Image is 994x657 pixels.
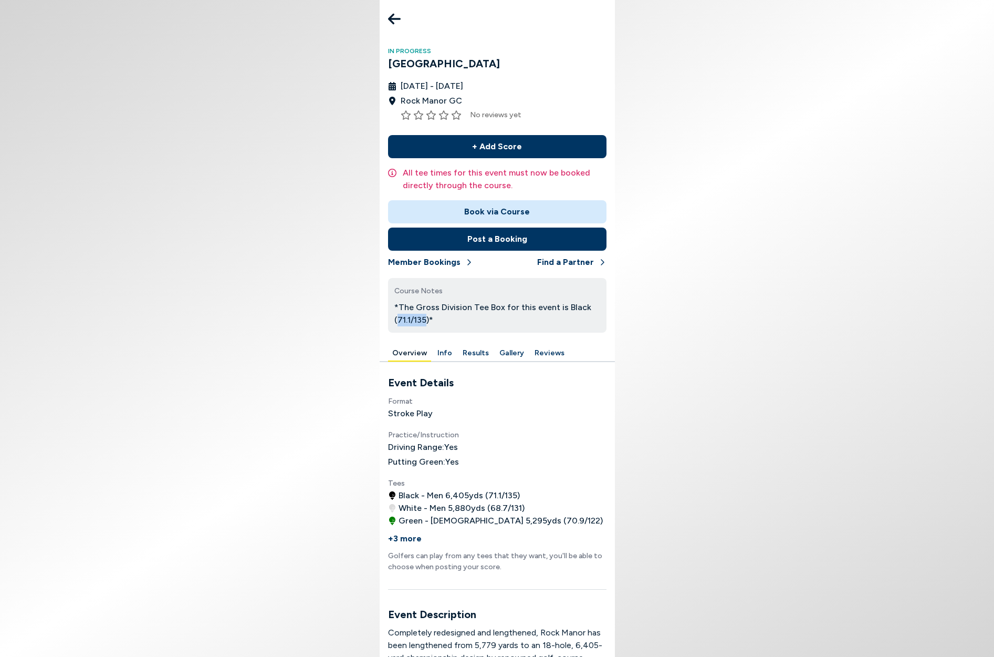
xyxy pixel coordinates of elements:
[388,251,473,274] button: Member Bookings
[530,345,569,362] button: Reviews
[394,286,443,295] span: Course Notes
[388,441,606,454] h4: Driving Range: Yes
[388,56,606,71] h3: [GEOGRAPHIC_DATA]
[388,456,606,468] h4: Putting Green: Yes
[458,345,493,362] button: Results
[495,345,528,362] button: Gallery
[388,430,459,439] span: Practice/Instruction
[394,301,600,326] p: *The Gross Division Tee Box for this event is Black (71.1/135)*
[401,80,463,93] span: [DATE] - [DATE]
[451,110,462,120] button: Rate this item 5 stars
[401,110,411,120] button: Rate this item 1 stars
[537,251,606,274] button: Find a Partner
[399,489,520,502] span: Black - Men 6,405 yds ( 71.1 / 135 )
[426,110,436,120] button: Rate this item 3 stars
[413,110,424,120] button: Rate this item 2 stars
[388,479,405,488] span: Tees
[388,607,606,622] h3: Event Description
[399,502,525,515] span: White - Men 5,880 yds ( 68.7 / 131 )
[388,228,606,251] button: Post a Booking
[388,375,606,391] h3: Event Details
[388,135,606,158] button: + Add Score
[388,550,606,572] p: Golfers can play from any tees that they want, you'll be able to choose when posting your score.
[388,527,422,550] button: +3 more
[388,345,431,362] button: Overview
[388,397,413,406] span: Format
[388,407,606,420] h4: Stroke Play
[399,515,603,527] span: Green - [DEMOGRAPHIC_DATA] 5,295 yds ( 70.9 / 122 )
[470,109,521,120] span: No reviews yet
[438,110,449,120] button: Rate this item 4 stars
[380,345,615,362] div: Manage your account
[401,95,462,107] span: Rock Manor GC
[433,345,456,362] button: Info
[403,167,606,192] p: All tee times for this event must now be booked directly through the course.
[388,46,606,56] h4: In Progress
[388,200,606,223] button: Book via Course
